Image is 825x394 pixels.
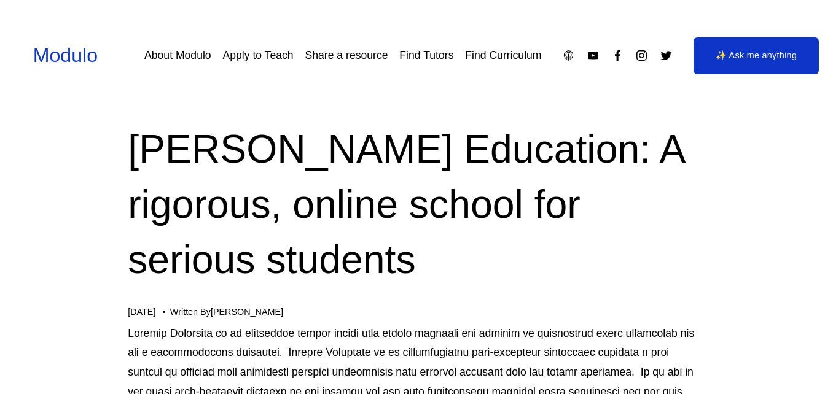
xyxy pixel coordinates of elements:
[660,49,673,62] a: Twitter
[128,122,697,287] h1: [PERSON_NAME] Education: A rigorous, online school for serious students
[33,44,98,66] a: Modulo
[562,49,575,62] a: Apple Podcasts
[694,37,819,74] a: ✨ Ask me anything
[170,307,283,317] div: Written By
[144,45,211,66] a: About Modulo
[635,49,648,62] a: Instagram
[465,45,541,66] a: Find Curriculum
[611,49,624,62] a: Facebook
[587,49,600,62] a: YouTube
[222,45,293,66] a: Apply to Teach
[211,307,283,317] a: [PERSON_NAME]
[399,45,453,66] a: Find Tutors
[305,45,388,66] a: Share a resource
[128,307,155,317] span: [DATE]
